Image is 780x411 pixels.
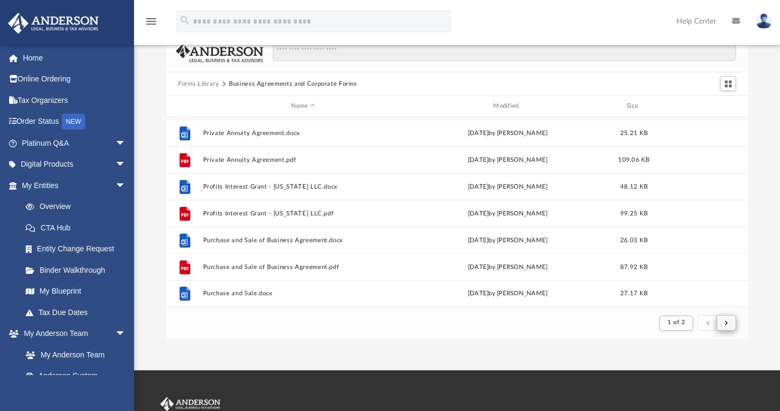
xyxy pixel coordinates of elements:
[408,289,608,298] div: [DATE] by [PERSON_NAME]
[620,210,648,216] span: 99.25 KB
[145,15,158,28] i: menu
[203,130,403,137] button: Private Annuity Agreement.docx
[15,302,142,323] a: Tax Due Dates
[273,41,736,61] input: Search files and folders
[8,132,142,154] a: Platinum Q&Aarrow_drop_down
[203,290,403,297] button: Purchase and Sale.docx
[166,117,748,307] div: grid
[5,13,102,34] img: Anderson Advisors Platinum Portal
[620,130,648,136] span: 25.21 KB
[620,237,648,243] span: 26.03 KB
[8,175,142,196] a: My Entitiesarrow_drop_down
[660,101,736,111] div: id
[8,69,142,90] a: Online Ordering
[659,316,693,331] button: 1 of 2
[179,14,191,26] i: search
[15,238,142,260] a: Entity Change Request
[203,237,403,244] button: Purchase and Sale of Business Agreement.docx
[407,101,608,111] div: Modified
[720,76,736,91] button: Switch to Grid View
[15,365,137,387] a: Anderson System
[15,217,142,238] a: CTA Hub
[171,101,198,111] div: id
[62,114,85,130] div: NEW
[8,323,137,345] a: My Anderson Teamarrow_drop_down
[15,196,142,218] a: Overview
[203,183,403,190] button: Profits Interest Grant - [US_STATE] LLC.docx
[15,281,137,302] a: My Blueprint
[145,20,158,28] a: menu
[115,154,137,176] span: arrow_drop_down
[620,290,648,296] span: 27.17 KB
[620,264,648,270] span: 87.92 KB
[619,156,650,162] span: 109.06 KB
[178,79,219,89] button: Forms Library
[408,262,608,272] div: [DATE] by [PERSON_NAME]
[115,132,137,154] span: arrow_drop_down
[408,235,608,245] div: [DATE] by [PERSON_NAME]
[408,182,608,191] div: [DATE] by [PERSON_NAME]
[115,323,137,345] span: arrow_drop_down
[203,156,403,163] button: Private Annuity Agreement.pdf
[229,79,356,89] button: Business Agreements and Corporate Forms
[667,319,685,325] span: 1 of 2
[15,259,142,281] a: Binder Walkthrough
[203,264,403,271] button: Purchase and Sale of Business Agreement.pdf
[613,101,656,111] div: Size
[8,47,142,69] a: Home
[620,183,648,189] span: 48.12 KB
[408,155,608,165] div: [DATE] by [PERSON_NAME]
[8,154,142,175] a: Digital Productsarrow_drop_down
[8,111,142,133] a: Order StatusNEW
[408,208,608,218] div: [DATE] by [PERSON_NAME]
[203,210,403,217] button: Profits Interest Grant - [US_STATE] LLC.pdf
[203,101,403,111] div: Name
[408,128,608,138] div: [DATE] by [PERSON_NAME]
[158,397,222,411] img: Anderson Advisors Platinum Portal
[8,89,142,111] a: Tax Organizers
[115,175,137,197] span: arrow_drop_down
[756,13,772,29] img: User Pic
[15,344,131,365] a: My Anderson Team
